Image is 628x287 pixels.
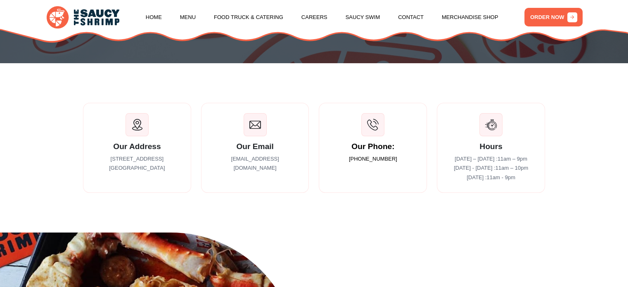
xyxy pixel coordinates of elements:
a: Merchandise Shop [442,2,498,33]
a: Our Phone: [351,142,394,151]
a: Food Truck & Catering [214,2,283,33]
h3: Hours [447,142,535,151]
img: logo [47,6,119,28]
a: Contact [398,2,424,33]
a: Careers [301,2,327,33]
span: [DATE] : [467,174,515,180]
a: ORDER NOW [524,8,583,26]
a: Home [146,2,162,33]
a: Menu [180,2,196,33]
span: 11am – 10pm [495,165,528,171]
span: 11am - 9pm [486,174,515,180]
a: Saucy Swim [346,2,380,33]
p: [EMAIL_ADDRESS][DOMAIN_NAME] [211,154,299,173]
p: [STREET_ADDRESS] [GEOGRAPHIC_DATA] [93,154,181,173]
span: [DATE] - [DATE] : [454,165,528,171]
a: [PHONE_NUMBER] [349,154,397,164]
span: [DATE] – [DATE] : [455,156,527,162]
h6: Our Email [211,142,299,151]
span: 11am – 9pm [498,156,527,162]
h3: Our Address [93,142,181,151]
